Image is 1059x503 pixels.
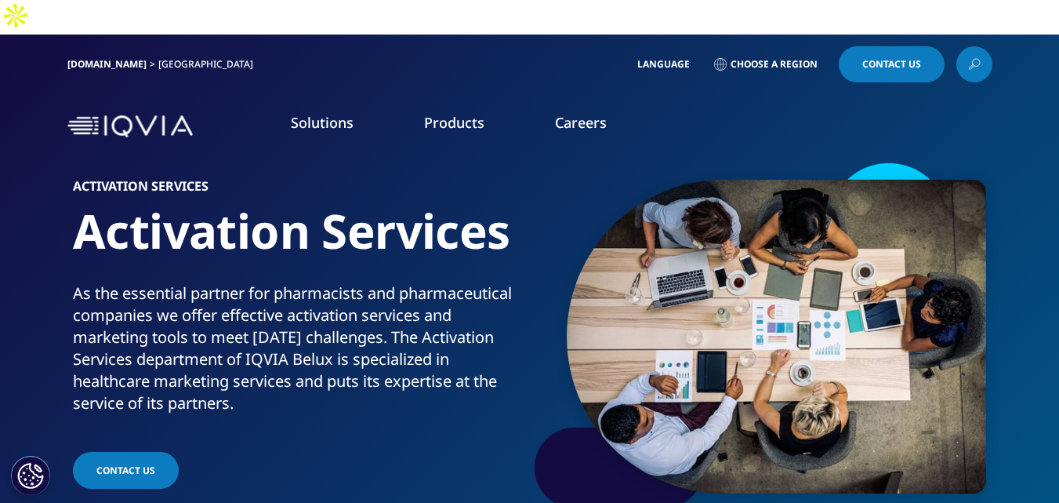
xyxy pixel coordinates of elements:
[11,456,50,495] button: Cookies Settings
[73,282,524,424] p: As the essential partner for pharmacists and pharmaceutical companies we offer effective activati...
[158,58,259,71] div: [GEOGRAPHIC_DATA]
[67,57,147,71] a: [DOMAIN_NAME]
[73,202,524,282] h1: Activation Services
[96,464,155,477] span: Contact us
[67,115,193,138] img: IQVIA Healthcare Information Technology and Pharma Clinical Research Company
[839,46,945,82] a: Contact Us
[637,58,690,71] span: Language
[555,113,607,132] a: Careers
[73,452,179,489] a: Contact us
[567,180,986,494] img: 1127_group-of-financial-professionals-analyzing-markets.jpg
[862,60,921,69] span: Contact Us
[424,113,484,132] a: Products
[291,113,354,132] a: Solutions
[73,180,524,202] h6: Activation Services
[199,89,992,163] nav: Primary
[731,58,818,71] span: Choose a Region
